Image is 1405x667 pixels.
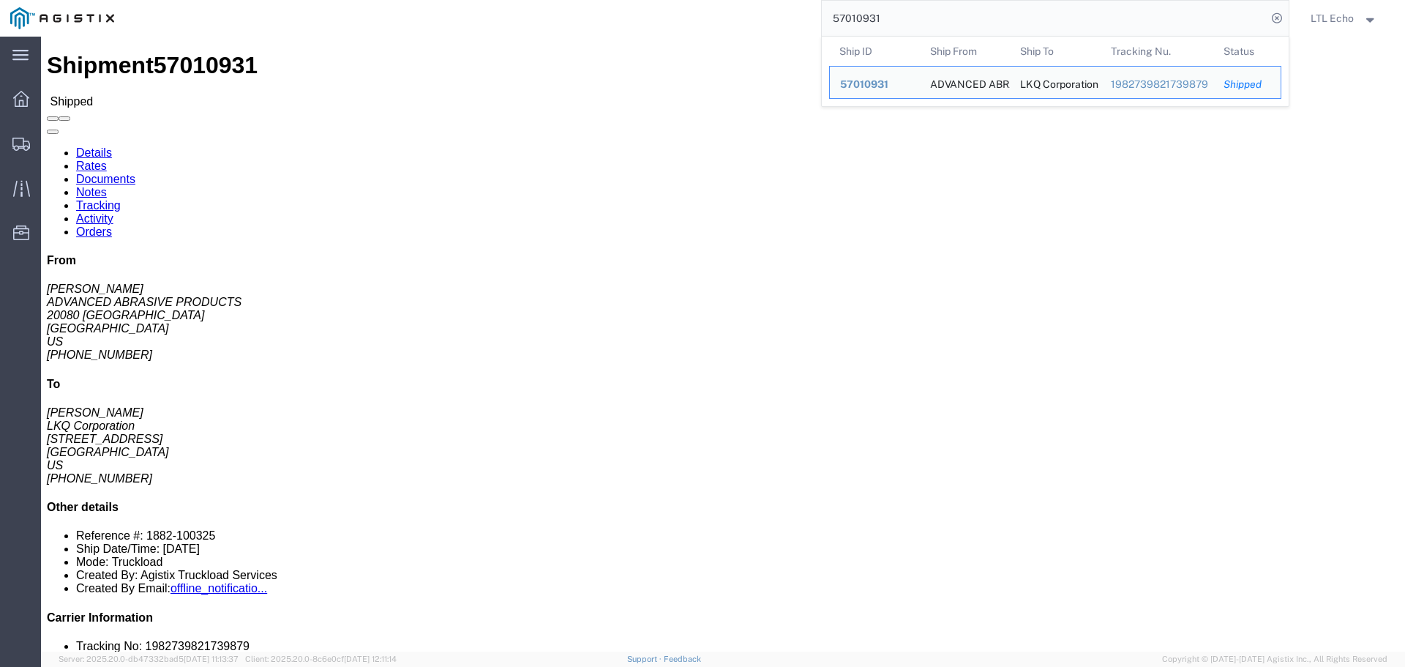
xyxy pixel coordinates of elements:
span: [DATE] 11:13:37 [184,655,239,663]
th: Ship To [1010,37,1101,66]
th: Ship ID [829,37,920,66]
a: Support [627,655,664,663]
img: logo [10,7,114,29]
span: Client: 2025.20.0-8c6e0cf [245,655,397,663]
div: 57010931 [840,77,910,92]
div: LKQ Corporation [1020,67,1090,98]
span: 57010931 [840,78,888,90]
a: Feedback [664,655,701,663]
iframe: To enrich screen reader interactions, please activate Accessibility in Grammarly extension settings [41,37,1405,652]
span: Copyright © [DATE]-[DATE] Agistix Inc., All Rights Reserved [1162,653,1387,666]
button: LTL Echo [1310,10,1385,27]
span: [DATE] 12:11:14 [344,655,397,663]
input: Search for shipment number, reference number [822,1,1267,36]
th: Ship From [920,37,1011,66]
div: Shipped [1224,77,1270,92]
th: Status [1213,37,1281,66]
th: Tracking Nu. [1101,37,1214,66]
span: LTL Echo [1311,10,1354,26]
div: ADVANCED ABRASIVE PRODUCTS [930,67,1000,98]
table: Search Results [829,37,1289,106]
span: Server: 2025.20.0-db47332bad5 [59,655,239,663]
div: 1982739821739879 [1111,77,1204,92]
